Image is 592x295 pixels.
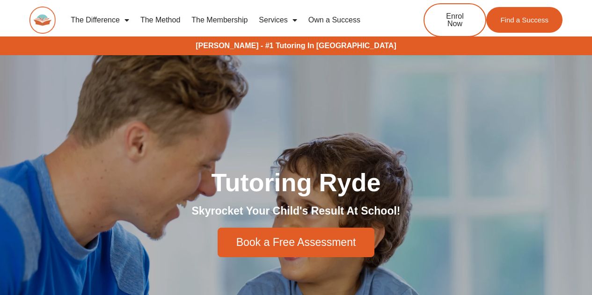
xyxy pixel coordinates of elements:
h1: Tutoring Ryde [34,170,558,195]
a: Own a Success [303,9,366,31]
a: Services [253,9,302,31]
span: Book a Free Assessment [236,237,356,248]
nav: Menu [65,9,393,31]
a: Book a Free Assessment [218,228,375,257]
a: The Method [135,9,186,31]
a: The Membership [186,9,253,31]
span: Find a Success [500,16,548,23]
a: Enrol Now [424,3,486,37]
a: The Difference [65,9,135,31]
span: Enrol Now [439,13,471,28]
h2: Skyrocket Your Child's Result At School! [34,204,558,218]
a: Find a Success [486,7,563,33]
